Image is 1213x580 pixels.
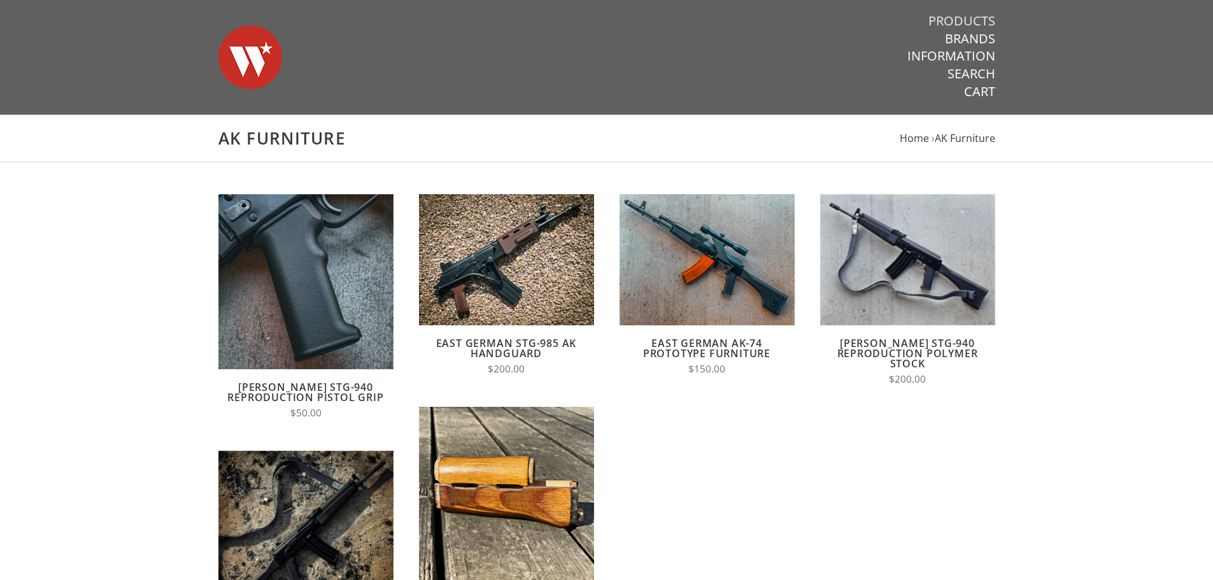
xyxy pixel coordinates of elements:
a: Products [928,13,995,29]
span: $200.00 [889,372,926,386]
span: $150.00 [688,362,725,376]
span: $50.00 [290,406,322,420]
img: Warsaw Wood Co. [218,13,282,102]
a: Brands [945,31,995,47]
a: [PERSON_NAME] STG-940 Reproduction Polymer Stock [837,336,978,371]
a: East German AK-74 Prototype Furniture [643,336,770,360]
span: $200.00 [488,362,525,376]
a: Home [900,131,929,145]
a: [PERSON_NAME] STG-940 Reproduction Pistol Grip [227,380,383,404]
a: Search [947,66,995,82]
img: Wieger STG-940 Reproduction Pistol Grip [218,194,394,369]
img: East German AK-74 Prototype Furniture [620,194,795,325]
li: › [932,130,995,147]
a: AK Furniture [935,131,995,145]
a: Information [907,48,995,64]
h1: AK Furniture [218,128,995,149]
a: Cart [964,83,995,100]
a: East German STG-985 AK Handguard [436,336,577,360]
img: East German STG-985 AK Handguard [419,194,594,325]
img: Wieger STG-940 Reproduction Polymer Stock [820,194,995,325]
